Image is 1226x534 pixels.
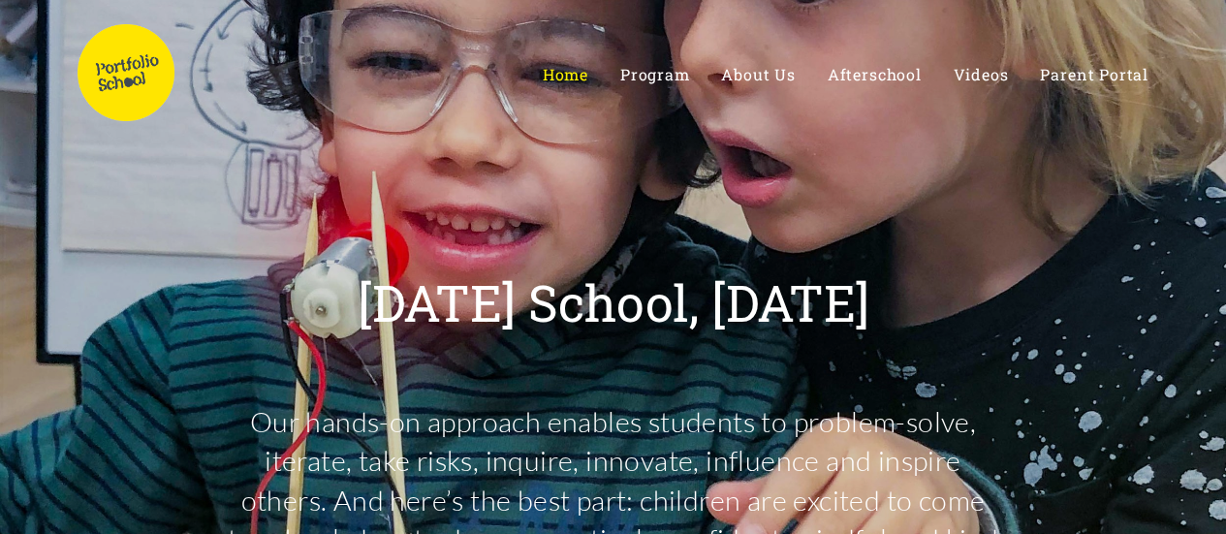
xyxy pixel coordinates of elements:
span: Parent Portal [1040,64,1148,84]
a: Videos [954,65,1009,83]
span: About Us [721,64,795,84]
a: Parent Portal [1040,65,1148,83]
a: Home [543,65,588,83]
span: Afterschool [828,64,922,84]
a: Afterschool [828,65,922,83]
img: Portfolio School [78,24,174,121]
p: [DATE] School, [DATE] [358,277,869,328]
span: Program [620,64,690,84]
span: Home [543,64,588,84]
span: Videos [954,64,1009,84]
